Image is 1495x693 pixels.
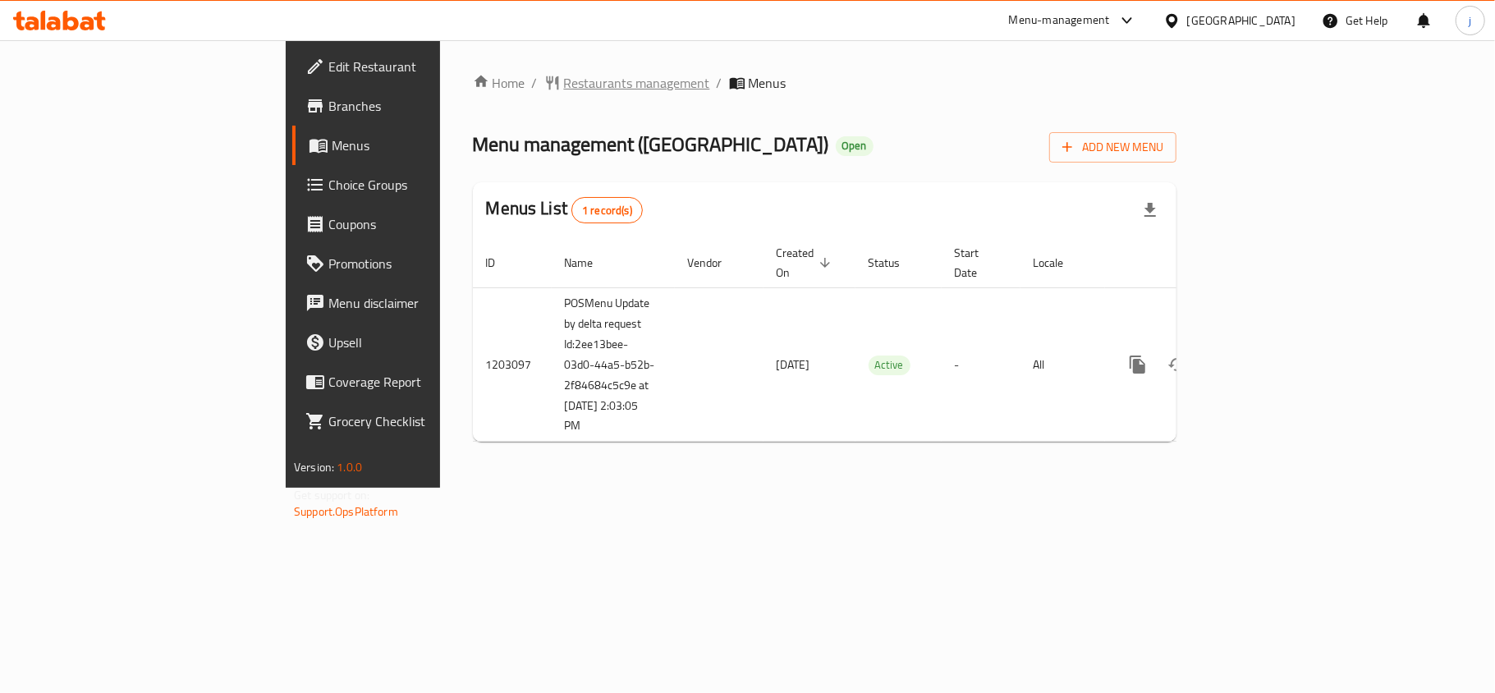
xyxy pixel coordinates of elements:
[1062,137,1163,158] span: Add New Menu
[688,253,744,273] span: Vendor
[1130,190,1170,230] div: Export file
[572,203,642,218] span: 1 record(s)
[869,356,910,374] span: Active
[337,457,362,478] span: 1.0.0
[565,253,615,273] span: Name
[836,139,874,153] span: Open
[328,372,522,392] span: Coverage Report
[1009,11,1110,30] div: Menu-management
[564,73,710,93] span: Restaurants management
[1034,253,1085,273] span: Locale
[552,287,675,442] td: POSMenu Update by delta request Id:2ee13bee-03d0-44a5-b52b-2f84684c5c9e at [DATE] 2:03:05 PM
[328,175,522,195] span: Choice Groups
[332,135,522,155] span: Menus
[1469,11,1471,30] span: j
[1105,238,1289,288] th: Actions
[1187,11,1296,30] div: [GEOGRAPHIC_DATA]
[328,96,522,116] span: Branches
[292,323,535,362] a: Upsell
[836,136,874,156] div: Open
[292,244,535,283] a: Promotions
[292,86,535,126] a: Branches
[292,402,535,441] a: Grocery Checklist
[486,253,517,273] span: ID
[942,287,1020,442] td: -
[717,73,722,93] li: /
[292,126,535,165] a: Menus
[869,356,910,375] div: Active
[292,362,535,402] a: Coverage Report
[328,254,522,273] span: Promotions
[292,165,535,204] a: Choice Groups
[292,204,535,244] a: Coupons
[869,253,922,273] span: Status
[777,354,810,375] span: [DATE]
[328,333,522,352] span: Upsell
[292,47,535,86] a: Edit Restaurant
[544,73,710,93] a: Restaurants management
[473,238,1289,443] table: enhanced table
[328,214,522,234] span: Coupons
[955,243,1001,282] span: Start Date
[294,501,398,522] a: Support.OpsPlatform
[473,126,829,163] span: Menu management ( [GEOGRAPHIC_DATA] )
[777,243,836,282] span: Created On
[1158,345,1197,384] button: Change Status
[1118,345,1158,384] button: more
[473,73,1176,93] nav: breadcrumb
[292,283,535,323] a: Menu disclaimer
[486,196,643,223] h2: Menus List
[328,293,522,313] span: Menu disclaimer
[294,484,369,506] span: Get support on:
[328,411,522,431] span: Grocery Checklist
[1049,132,1176,163] button: Add New Menu
[749,73,786,93] span: Menus
[328,57,522,76] span: Edit Restaurant
[294,457,334,478] span: Version:
[1020,287,1105,442] td: All
[571,197,643,223] div: Total records count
